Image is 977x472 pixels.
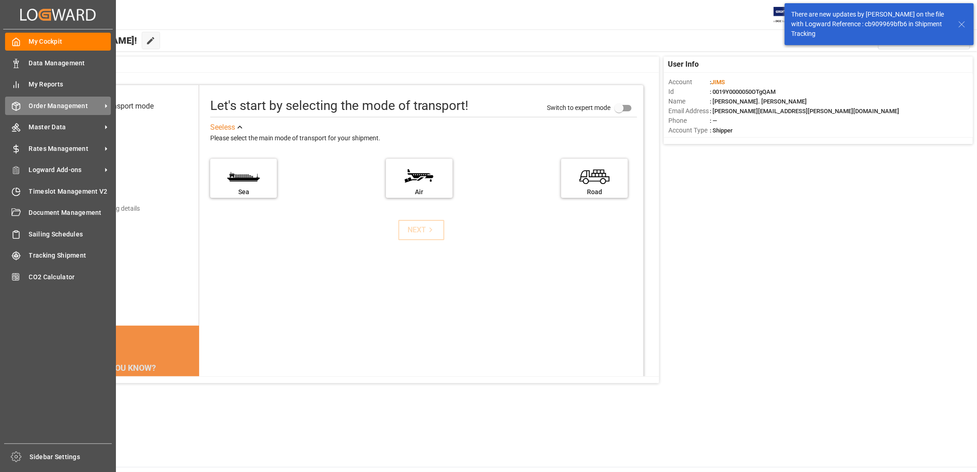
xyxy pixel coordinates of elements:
[5,33,111,51] a: My Cockpit
[210,122,235,133] div: See less
[29,144,102,154] span: Rates Management
[668,116,710,126] span: Phone
[5,54,111,72] a: Data Management
[29,208,111,218] span: Document Management
[391,187,448,197] div: Air
[668,126,710,135] span: Account Type
[52,358,200,377] div: DID YOU KNOW?
[215,187,272,197] div: Sea
[210,133,637,144] div: Please select the main mode of transport for your shipment.
[668,97,710,106] span: Name
[710,127,733,134] span: : Shipper
[398,220,444,240] button: NEXT
[711,79,725,86] span: JIMS
[29,37,111,46] span: My Cockpit
[29,230,111,239] span: Sailing Schedules
[668,106,710,116] span: Email Address
[566,187,623,197] div: Road
[38,32,137,49] span: Hello [PERSON_NAME]!
[5,268,111,286] a: CO2 Calculator
[668,77,710,87] span: Account
[5,182,111,200] a: Timeslot Management V2
[29,165,102,175] span: Logward Add-ons
[29,80,111,89] span: My Reports
[5,225,111,243] a: Sailing Schedules
[668,87,710,97] span: Id
[29,251,111,260] span: Tracking Shipment
[5,204,111,222] a: Document Management
[29,187,111,196] span: Timeslot Management V2
[710,108,899,115] span: : [PERSON_NAME][EMAIL_ADDRESS][PERSON_NAME][DOMAIN_NAME]
[29,122,102,132] span: Master Data
[668,59,699,70] span: User Info
[774,7,805,23] img: Exertis%20JAM%20-%20Email%20Logo.jpg_1722504956.jpg
[710,88,776,95] span: : 0019Y0000050OTgQAM
[710,117,717,124] span: : —
[547,104,610,111] span: Switch to expert mode
[210,96,468,115] div: Let's start by selecting the mode of transport!
[30,452,112,462] span: Sidebar Settings
[5,75,111,93] a: My Reports
[82,101,154,112] div: Select transport mode
[29,272,111,282] span: CO2 Calculator
[5,247,111,265] a: Tracking Shipment
[791,10,949,39] div: There are new updates by [PERSON_NAME] on the file with Logward Reference : cb909969bfb6 in Shipm...
[710,98,807,105] span: : [PERSON_NAME]. [PERSON_NAME]
[710,79,725,86] span: :
[29,101,102,111] span: Order Management
[82,204,140,213] div: Add shipping details
[408,224,436,236] div: NEXT
[29,58,111,68] span: Data Management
